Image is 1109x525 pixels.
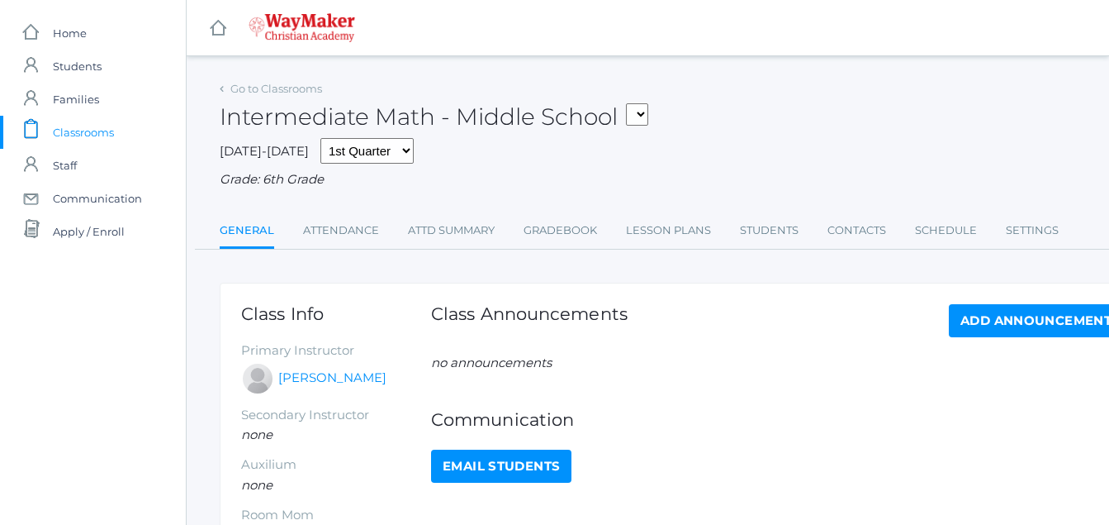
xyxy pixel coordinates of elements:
a: Contacts [827,214,886,247]
span: Families [53,83,99,116]
a: Email Students [431,450,571,483]
h1: Class Info [241,304,431,323]
h5: Room Mom [241,508,431,523]
h5: Auxilium [241,458,431,472]
a: Students [740,214,799,247]
h1: Class Announcements [431,304,628,333]
h5: Secondary Instructor [241,408,431,422]
em: none [241,477,273,493]
div: Bonnie Posey [241,362,274,395]
span: Communication [53,182,142,215]
h2: Intermediate Math - Middle School [220,104,648,130]
span: Classrooms [53,116,114,149]
span: Home [53,17,87,50]
a: Lesson Plans [626,214,711,247]
a: Gradebook [524,214,597,247]
em: none [241,427,273,442]
span: Students [53,50,102,83]
a: Settings [1006,214,1059,247]
a: [PERSON_NAME] [278,369,386,388]
span: Apply / Enroll [53,215,125,248]
span: Staff [53,149,77,182]
img: 4_waymaker-logo-stack-white.png [249,13,355,42]
span: [DATE]-[DATE] [220,143,309,159]
em: no announcements [431,355,552,370]
a: Attendance [303,214,379,247]
h5: Primary Instructor [241,344,431,358]
a: Schedule [915,214,977,247]
a: Go to Classrooms [230,82,322,95]
a: Attd Summary [408,214,495,247]
a: General [220,214,274,250]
